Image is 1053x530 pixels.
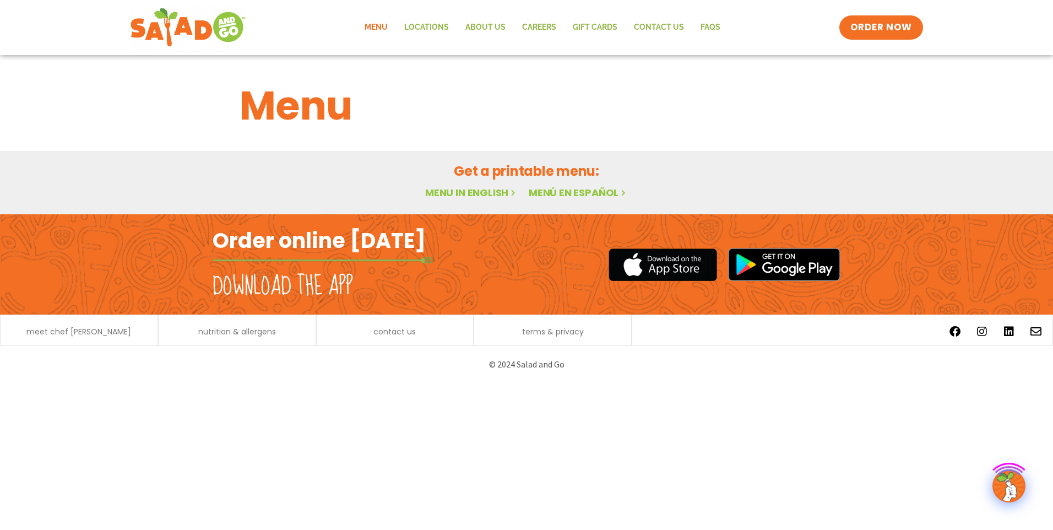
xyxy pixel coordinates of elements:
[522,328,584,336] a: terms & privacy
[240,76,813,136] h1: Menu
[850,21,912,34] span: ORDER NOW
[425,186,518,199] a: Menu in English
[130,6,246,50] img: new-SAG-logo-768×292
[213,257,433,263] img: fork
[839,15,923,40] a: ORDER NOW
[373,328,416,336] a: contact us
[198,328,276,336] a: nutrition & allergens
[213,227,426,254] h2: Order online [DATE]
[692,15,729,40] a: FAQs
[218,357,835,372] p: © 2024 Salad and Go
[728,248,840,281] img: google_play
[514,15,565,40] a: Careers
[457,15,514,40] a: About Us
[396,15,457,40] a: Locations
[609,247,717,283] img: appstore
[356,15,729,40] nav: Menu
[26,328,131,336] a: meet chef [PERSON_NAME]
[356,15,396,40] a: Menu
[529,186,628,199] a: Menú en español
[565,15,626,40] a: GIFT CARDS
[213,271,353,302] h2: Download the app
[626,15,692,40] a: Contact Us
[240,161,813,181] h2: Get a printable menu:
